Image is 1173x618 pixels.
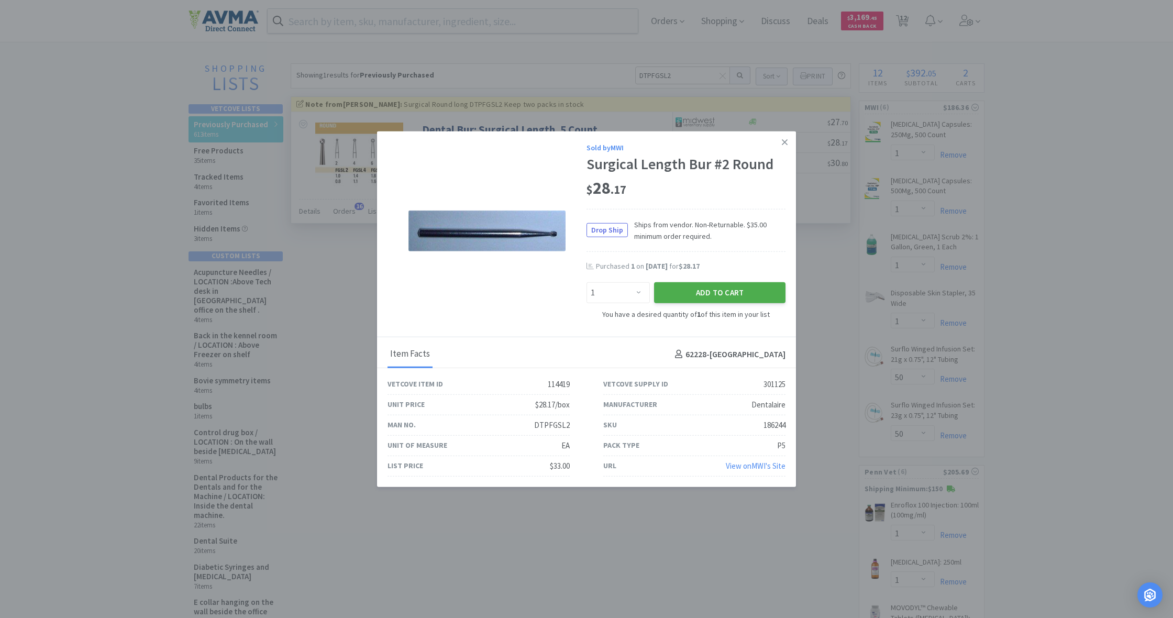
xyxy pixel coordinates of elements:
[646,261,668,271] span: [DATE]
[631,261,635,271] span: 1
[388,341,433,368] div: Item Facts
[777,439,785,451] div: P5
[671,348,785,361] h4: 62228 - [GEOGRAPHIC_DATA]
[586,156,785,173] div: Surgical Length Bur #2 Round
[603,419,617,431] div: SKU
[1137,582,1163,608] div: Open Intercom Messenger
[603,378,668,390] div: Vetcove Supply ID
[586,178,626,198] span: 28
[603,439,639,451] div: Pack Type
[535,398,570,411] div: $28.17/box
[587,224,627,237] span: Drop Ship
[697,310,701,319] strong: 1
[534,418,570,431] div: DTPFGSL2
[628,218,785,242] span: Ships from vendor. Non-Returnable. $35.00 minimum order required.
[603,399,657,410] div: Manufacturer
[603,460,616,471] div: URL
[611,182,626,197] span: . 17
[388,399,425,410] div: Unit Price
[388,419,416,431] div: Man No.
[751,398,785,411] div: Dentalaire
[586,182,593,197] span: $
[388,460,423,471] div: List Price
[763,418,785,431] div: 186244
[388,378,443,390] div: Vetcove Item ID
[726,460,785,470] a: View onMWI's Site
[586,142,785,153] div: Sold by MWI
[679,261,700,271] span: $28.17
[550,459,570,472] div: $33.00
[654,282,785,303] button: Add to Cart
[408,211,566,251] img: 54f2565f484a4eac93b9894087b65f58_301125.png
[548,378,570,390] div: 114419
[596,261,785,272] div: Purchased on for
[561,439,570,451] div: EA
[388,439,447,451] div: Unit of Measure
[586,308,785,320] div: You have a desired quantity of of this item in your list
[763,378,785,390] div: 301125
